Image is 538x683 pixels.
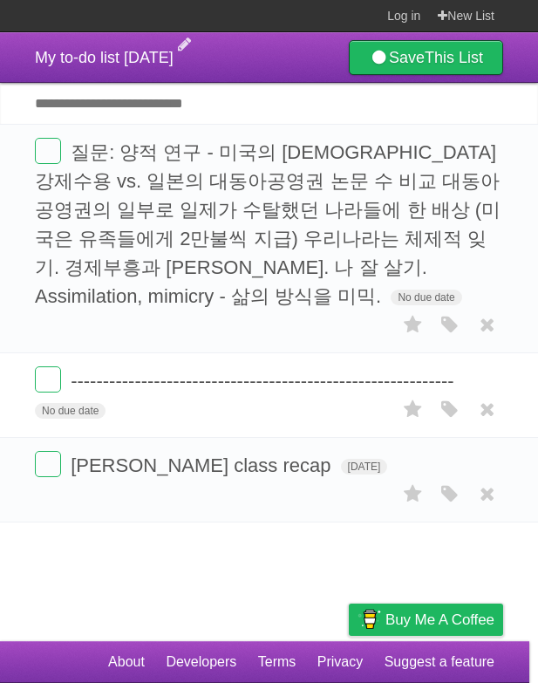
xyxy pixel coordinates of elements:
label: Done [35,451,61,477]
label: Star task [397,311,430,339]
label: Star task [397,395,430,424]
span: Buy me a coffee [385,604,494,635]
img: Buy me a coffee [358,604,381,634]
span: [DATE] [341,459,388,475]
span: My to-do list [DATE] [35,49,174,66]
span: ------------------------------------------------------------ [71,370,459,392]
span: No due date [391,290,461,305]
a: Terms [258,645,296,679]
label: Done [35,138,61,164]
span: 질문: 양적 연구 - 미국의 [DEMOGRAPHIC_DATA] 강제수용 vs. 일본의 대동아공영권 논문 수 비교 대동아공영권의 일부로 일제가 수탈했던 나라들에 한 배상 (미국... [35,141,501,307]
label: Done [35,366,61,393]
a: SaveThis List [349,40,503,75]
label: Star task [397,480,430,509]
a: Developers [166,645,236,679]
span: [PERSON_NAME] class recap [71,454,335,476]
a: About [108,645,145,679]
b: This List [425,49,483,66]
a: Buy me a coffee [349,604,503,636]
span: No due date [35,403,106,419]
a: Privacy [317,645,363,679]
a: Suggest a feature [385,645,494,679]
